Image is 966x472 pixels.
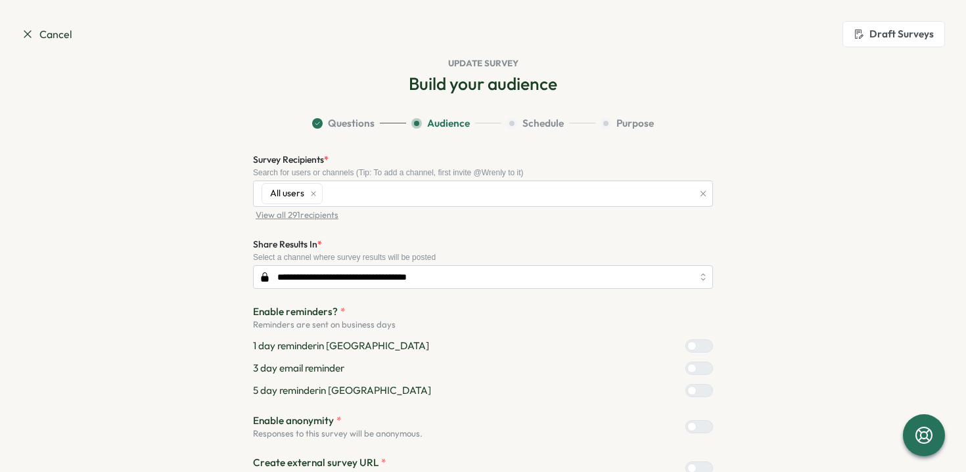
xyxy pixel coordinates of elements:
[21,58,945,70] h1: Update Survey
[253,339,429,353] p: 1 day reminder in [GEOGRAPHIC_DATA]
[253,154,324,165] span: Survey Recipients
[253,238,317,250] span: Share Results In
[616,116,654,131] span: Purpose
[253,383,431,398] p: 5 day reminder in [GEOGRAPHIC_DATA]
[253,456,509,470] p: Create external survey URL
[411,116,501,131] button: Audience
[427,116,470,131] span: Audience
[253,168,713,177] div: Search for users or channels (Tip: To add a channel, first invite @Wrenly to it)
[253,428,423,440] p: Responses to this survey will be anonymous.
[507,116,595,131] button: Schedule
[312,116,406,131] button: Questions
[522,116,564,131] span: Schedule
[253,319,713,331] p: Reminders are sent on business days
[253,361,344,375] p: 3 day email reminder
[270,186,304,201] span: All users
[601,116,654,131] button: Purpose
[253,253,713,262] div: Select a channel where survey results will be posted
[256,209,338,221] span: View all 291 recipients
[253,414,334,428] span: Enable anonymity
[842,21,945,47] button: Draft Surveys
[328,116,375,131] span: Questions
[21,26,72,43] a: Cancel
[253,305,338,319] span: Enable reminders?
[409,72,557,95] h2: Build your audience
